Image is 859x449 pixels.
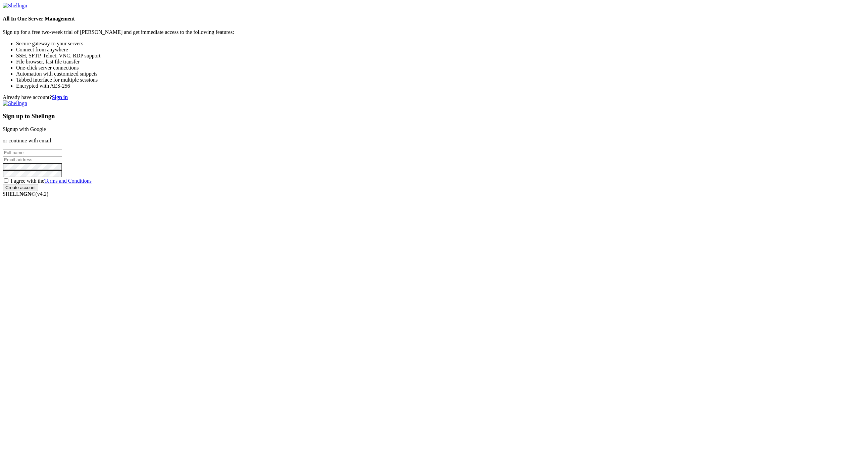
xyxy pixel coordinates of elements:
li: One-click server connections [16,65,856,71]
input: Create account [3,184,38,191]
b: NGN [19,191,32,197]
div: Already have account? [3,94,856,100]
a: Terms and Conditions [44,178,92,184]
input: Email address [3,156,62,163]
input: I agree with theTerms and Conditions [4,178,8,183]
h3: Sign up to Shellngn [3,113,856,120]
p: or continue with email: [3,138,856,144]
a: Sign in [52,94,68,100]
li: Connect from anywhere [16,47,856,53]
h4: All In One Server Management [3,16,856,22]
a: Signup with Google [3,126,46,132]
li: File browser, fast file transfer [16,59,856,65]
span: SHELL © [3,191,48,197]
li: SSH, SFTP, Telnet, VNC, RDP support [16,53,856,59]
li: Automation with customized snippets [16,71,856,77]
li: Encrypted with AES-256 [16,83,856,89]
p: Sign up for a free two-week trial of [PERSON_NAME] and get immediate access to the following feat... [3,29,856,35]
img: Shellngn [3,100,27,106]
span: I agree with the [11,178,92,184]
input: Full name [3,149,62,156]
img: Shellngn [3,3,27,9]
li: Secure gateway to your servers [16,41,856,47]
li: Tabbed interface for multiple sessions [16,77,856,83]
span: 4.2.0 [36,191,49,197]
